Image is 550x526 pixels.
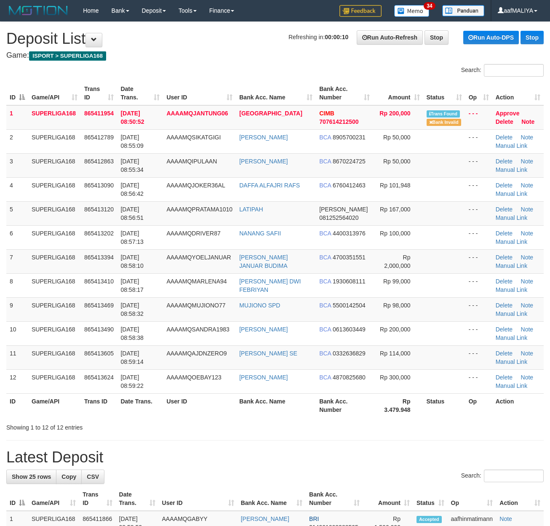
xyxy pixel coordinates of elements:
label: Search: [461,64,544,77]
span: 865412789 [84,134,114,141]
span: Rp 167,000 [380,206,410,213]
th: Action: activate to sort column ascending [492,81,544,105]
span: Similar transaction found [427,110,460,117]
td: SUPERLIGA168 [28,177,81,201]
th: User ID [163,393,236,417]
th: Trans ID [81,393,117,417]
span: AAAAMQAJDNZERO9 [166,350,227,357]
a: Note [521,158,534,165]
a: Manual Link [496,310,528,317]
a: [PERSON_NAME] [239,326,288,333]
span: [DATE] 08:59:22 [120,374,144,389]
th: Game/API [28,393,81,417]
a: MUJIONO SPD [239,302,280,309]
a: Note [521,230,534,237]
span: Copy 1930608111 to clipboard [333,278,366,285]
a: Delete [496,254,513,261]
th: Game/API: activate to sort column ascending [28,81,81,105]
a: Delete [496,182,513,189]
a: [PERSON_NAME] JANUAR BUDIMA [239,254,288,269]
th: Amount: activate to sort column ascending [373,81,423,105]
a: Run Auto-Refresh [357,30,423,45]
span: Bank is not match [427,119,461,126]
span: [DATE] 08:58:17 [120,278,144,293]
a: Note [521,374,534,381]
span: [DATE] 08:57:13 [120,230,144,245]
a: Delete [496,326,513,333]
span: 865413490 [84,326,114,333]
span: CSV [87,473,99,480]
th: Trans ID: activate to sort column ascending [79,487,115,511]
a: Note [521,254,534,261]
span: BCA [319,302,331,309]
h1: Deposit List [6,30,544,47]
th: Action: activate to sort column ascending [496,487,544,511]
a: Note [521,278,534,285]
th: Status: activate to sort column ascending [413,487,448,511]
td: - - - [465,201,492,225]
td: 7 [6,249,28,273]
span: CIMB [319,110,334,117]
td: - - - [465,129,492,153]
span: 865413090 [84,182,114,189]
a: Note [521,350,534,357]
td: SUPERLIGA168 [28,129,81,153]
td: - - - [465,105,492,130]
a: [PERSON_NAME] [239,134,288,141]
a: Manual Link [496,214,528,221]
a: Note [521,206,534,213]
span: 865413120 [84,206,114,213]
td: 3 [6,153,28,177]
th: Game/API: activate to sort column ascending [28,487,79,511]
span: AAAAMQJOKER36AL [166,182,225,189]
span: BCA [319,278,331,285]
a: Note [521,302,534,309]
a: Run Auto-DPS [463,31,519,44]
a: Manual Link [496,358,528,365]
td: SUPERLIGA168 [28,345,81,369]
a: Manual Link [496,334,528,341]
th: Op [465,393,492,417]
a: Note [521,182,534,189]
td: 9 [6,297,28,321]
th: Bank Acc. Number: activate to sort column ascending [306,487,363,511]
td: - - - [465,273,492,297]
span: [DATE] 08:58:10 [120,254,144,269]
td: SUPERLIGA168 [28,273,81,297]
span: Rp 200,000 [380,326,410,333]
a: Copy [56,470,82,484]
input: Search: [484,470,544,482]
span: [DATE] 08:58:32 [120,302,144,317]
span: [DATE] 08:55:09 [120,134,144,149]
th: Bank Acc. Number [316,393,373,417]
td: 5 [6,201,28,225]
span: BCA [319,326,331,333]
span: AAAAMQSIKATGIGI [166,134,221,141]
span: [PERSON_NAME] [319,206,368,213]
span: Copy 8905700231 to clipboard [333,134,366,141]
img: MOTION_logo.png [6,4,70,17]
span: Rp 300,000 [380,374,410,381]
span: 865413394 [84,254,114,261]
span: Rp 50,000 [383,134,411,141]
span: Rp 50,000 [383,158,411,165]
td: 1 [6,105,28,130]
span: BCA [319,134,331,141]
span: Rp 100,000 [380,230,410,237]
th: ID: activate to sort column descending [6,487,28,511]
span: ISPORT > SUPERLIGA168 [29,51,106,61]
th: Op: activate to sort column ascending [448,487,497,511]
a: Manual Link [496,262,528,269]
td: SUPERLIGA168 [28,225,81,249]
strong: 00:00:10 [325,34,348,40]
th: ID [6,393,28,417]
td: SUPERLIGA168 [28,297,81,321]
span: Copy 4870825680 to clipboard [333,374,366,381]
span: [DATE] 08:56:51 [120,206,144,221]
th: Trans ID: activate to sort column ascending [81,81,117,105]
th: Bank Acc. Number: activate to sort column ascending [316,81,373,105]
a: LATIPAH [239,206,263,213]
th: Bank Acc. Name: activate to sort column ascending [236,81,316,105]
span: Refreshing in: [288,34,348,40]
span: AAAAMQPRATAMA1010 [166,206,232,213]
